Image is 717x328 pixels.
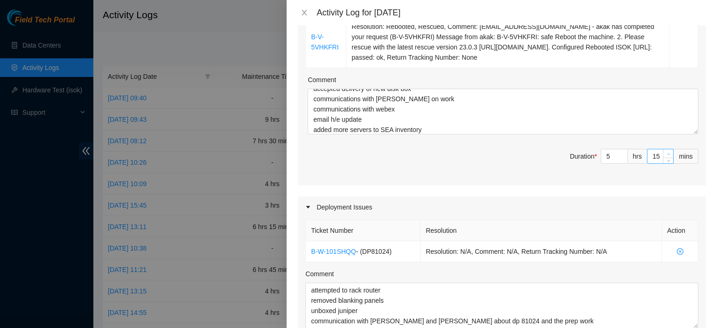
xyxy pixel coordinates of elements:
span: close-circle [667,248,693,255]
th: Ticket Number [306,220,421,241]
button: Close [298,8,311,17]
td: Resolution: N/A, Comment: N/A, Return Tracking Number: N/A [421,241,662,262]
span: up [666,151,671,157]
div: Activity Log for [DATE] [316,7,706,18]
div: Deployment Issues [298,196,706,218]
span: close [301,9,308,16]
span: Decrease Value [663,158,673,163]
div: mins [674,149,698,164]
div: hrs [628,149,647,164]
label: Comment [308,75,336,85]
a: B-V-5VHKFRI [311,33,338,51]
th: Resolution [421,220,662,241]
th: Action [662,220,698,241]
label: Comment [305,269,334,279]
span: - ( DP81024 ) [356,248,392,255]
div: Duration [570,151,597,161]
span: Increase Value [663,149,673,158]
span: down [666,158,671,164]
span: caret-right [305,204,311,210]
textarea: Comment [308,89,698,134]
a: B-W-101SHQQ [311,248,356,255]
td: Resolution: Rebooted, Rescued, Comment: [EMAIL_ADDRESS][DOMAIN_NAME] - akak has completed your re... [346,16,669,68]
